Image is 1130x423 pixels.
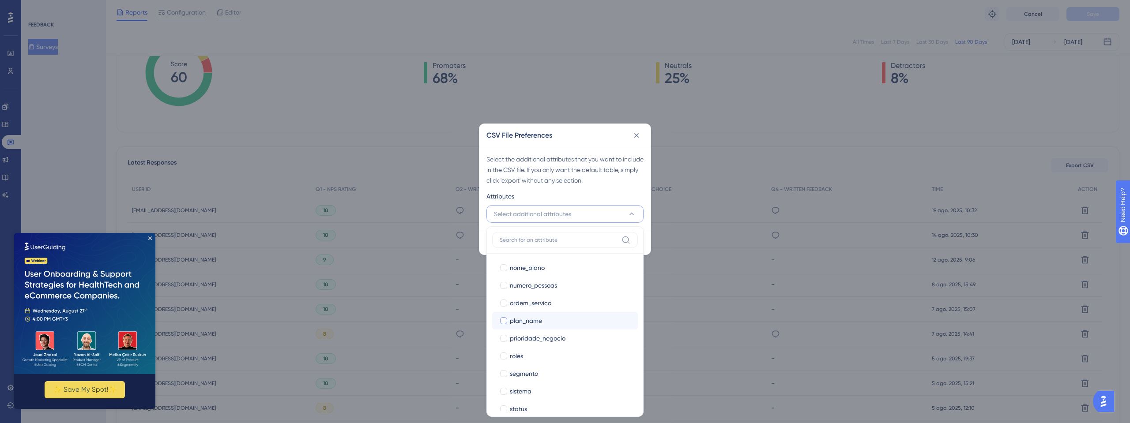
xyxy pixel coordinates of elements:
[510,404,527,414] span: status
[1093,388,1119,415] iframe: UserGuiding AI Assistant Launcher
[510,368,538,379] span: segmento
[486,191,514,202] span: Attributes
[486,130,552,141] h2: CSV File Preferences
[510,262,545,273] span: nome_plano
[510,386,531,397] span: sistema
[510,298,551,308] span: ordem_servico
[510,280,557,291] span: numero_pessoas
[494,209,571,219] span: Select additional attributes
[500,236,618,243] input: Search for an attribute
[510,315,542,326] span: plan_name
[510,351,523,361] span: roles
[21,2,55,13] span: Need Help?
[30,148,111,165] button: ✨ Save My Spot!✨
[134,4,138,7] div: Close Preview
[510,333,565,344] span: prioridade_negocio
[486,154,644,186] div: Select the additional attributes that you want to include in the CSV file. If you only want the d...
